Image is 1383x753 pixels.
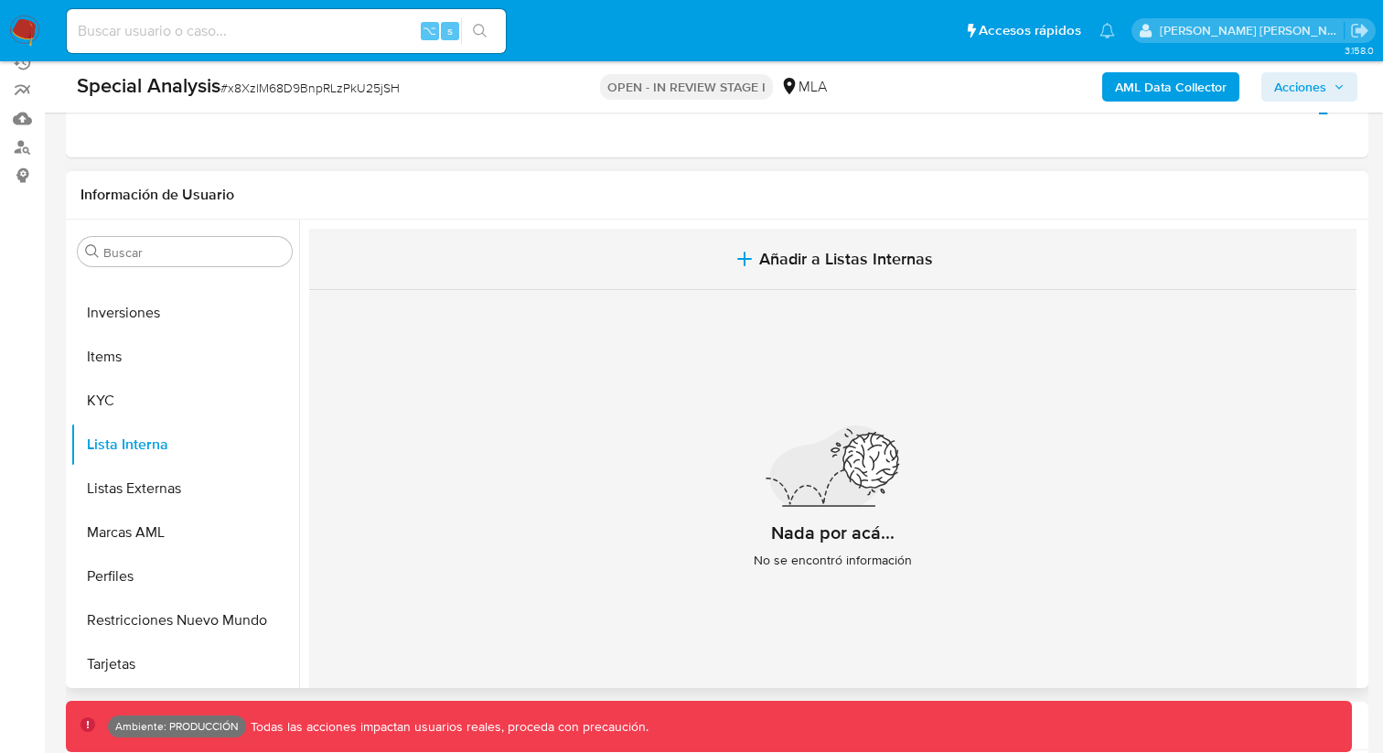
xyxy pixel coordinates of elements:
button: Acciones [1261,72,1357,102]
button: search-icon [461,18,499,44]
a: Notificaciones [1099,23,1115,38]
p: rodrigo.moyano@mercadolibre.com [1160,22,1345,39]
button: Lista Interna [70,423,299,467]
div: MLA [780,77,827,97]
a: Salir [1350,21,1369,40]
span: Acciones [1274,72,1326,102]
h1: Información de Usuario [80,186,234,204]
p: Ambiente: PRODUCCIÓN [115,723,239,730]
button: Tarjetas [70,642,299,686]
button: Marcas AML [70,511,299,554]
button: Items [70,335,299,379]
p: OPEN - IN REVIEW STAGE I [600,74,773,100]
b: Special Analysis [77,70,220,100]
button: Listas Externas [70,467,299,511]
input: Buscar usuario o caso... [67,19,506,43]
span: 3.158.0 [1345,43,1374,58]
button: Restricciones Nuevo Mundo [70,598,299,642]
b: AML Data Collector [1115,72,1227,102]
span: ⌥ [423,22,436,39]
span: s [447,22,453,39]
p: Todas las acciones impactan usuarios reales, proceda con precaución. [246,718,649,736]
input: Buscar [103,244,284,261]
button: Buscar [85,244,100,259]
button: Perfiles [70,554,299,598]
span: # x8XzlM68D9BnpRLzPkU25jSH [220,79,400,97]
span: Accesos rápidos [979,21,1081,40]
button: AML Data Collector [1102,72,1239,102]
button: KYC [70,379,299,423]
button: Inversiones [70,291,299,335]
